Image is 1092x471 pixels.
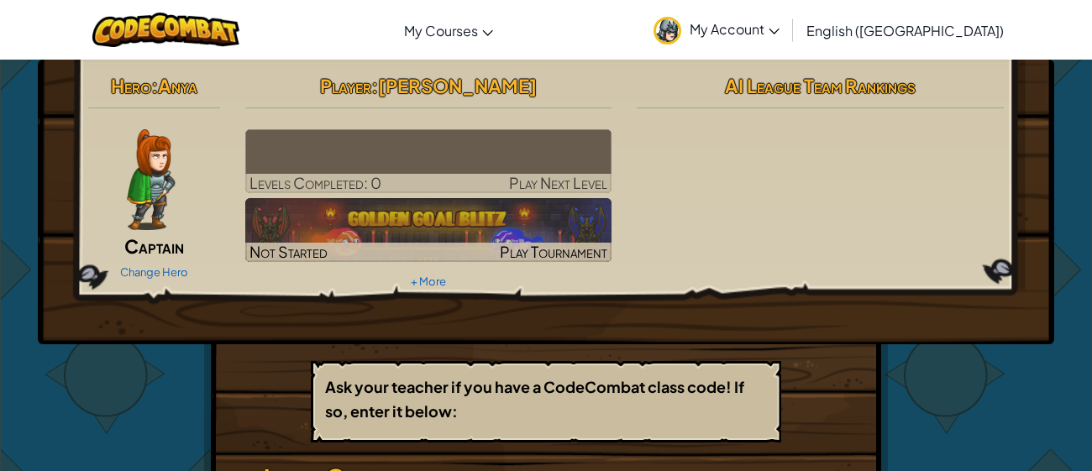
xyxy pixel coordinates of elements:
span: Anya [158,74,197,97]
span: Play Tournament [500,242,607,261]
span: My Courses [404,22,478,39]
span: Play Next Level [509,173,607,192]
span: Levels Completed: 0 [249,173,381,192]
span: Player [320,74,371,97]
a: Play Next Level [245,129,612,193]
span: Captain [124,234,184,258]
a: My Courses [396,8,501,53]
span: : [371,74,378,97]
span: English ([GEOGRAPHIC_DATA]) [806,22,1004,39]
span: [PERSON_NAME] [378,74,537,97]
a: Not StartedPlay Tournament [245,198,612,262]
img: captain-pose.png [127,129,175,230]
span: Hero [111,74,151,97]
a: My Account [645,3,788,56]
a: Change Hero [120,265,188,279]
span: Not Started [249,242,328,261]
span: : [151,74,158,97]
img: Golden Goal [245,198,612,262]
span: My Account [690,20,780,38]
span: AI League Team Rankings [725,74,916,97]
a: English ([GEOGRAPHIC_DATA]) [798,8,1012,53]
img: avatar [654,17,681,44]
img: CodeCombat logo [92,13,239,47]
b: Ask your teacher if you have a CodeCombat class code! If so, enter it below: [325,377,744,421]
a: + More [411,275,446,288]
